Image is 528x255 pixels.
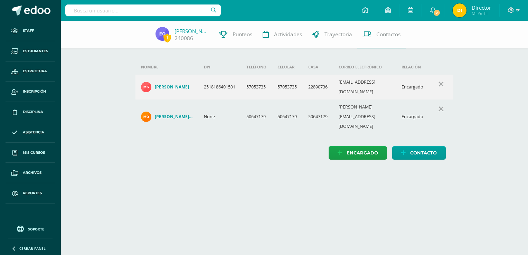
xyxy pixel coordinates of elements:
[6,183,55,204] a: Reportes
[214,21,257,48] a: Punteos
[396,100,429,134] td: Encargado
[396,59,429,75] th: Relación
[23,28,34,34] span: Staff
[6,143,55,163] a: Mis cursos
[155,114,193,120] h4: [PERSON_NAME] DE [PERSON_NAME]
[472,4,491,11] span: Director
[257,21,307,48] a: Actividades
[135,59,198,75] th: Nombre
[175,35,193,42] a: 240086
[272,75,302,100] td: 57053735
[433,9,441,17] span: 2
[347,147,378,159] span: Encargado
[28,227,44,232] span: Soporte
[23,89,46,94] span: Inscripción
[6,163,55,183] a: Archivos
[23,68,47,74] span: Estructura
[198,100,241,134] td: None
[141,112,193,122] a: [PERSON_NAME] DE [PERSON_NAME]
[23,150,45,155] span: Mis cursos
[6,122,55,143] a: Asistencia
[198,59,241,75] th: DPI
[6,82,55,102] a: Inscripción
[141,82,151,92] img: eae6c506b39eef3137c56137d19a9112.png
[6,102,55,122] a: Disciplina
[303,59,333,75] th: Casa
[396,75,429,100] td: Encargado
[23,170,41,176] span: Archivos
[233,31,252,38] span: Punteos
[6,62,55,82] a: Estructura
[307,21,357,48] a: Trayectoria
[23,190,42,196] span: Reportes
[472,10,491,16] span: Mi Perfil
[274,31,302,38] span: Actividades
[141,82,193,92] a: [PERSON_NAME]
[333,59,396,75] th: Correo electrónico
[333,100,396,134] td: [PERSON_NAME][EMAIL_ADDRESS][DOMAIN_NAME]
[392,146,446,160] a: Contacto
[155,84,189,90] h4: [PERSON_NAME]
[241,59,272,75] th: Teléfono
[198,75,241,100] td: 2518186401501
[141,112,151,122] img: 7a9d7ca4bb27afaa418ca81486e87405.png
[376,31,400,38] span: Contactos
[303,100,333,134] td: 50647179
[23,109,43,115] span: Disciplina
[8,224,53,233] a: Soporte
[23,48,48,54] span: Estudiantes
[155,27,169,41] img: 6cf2687de114c78e9d2c0b887d1668a0.png
[19,246,46,251] span: Cerrar panel
[6,21,55,41] a: Staff
[303,75,333,100] td: 22890736
[410,147,437,159] span: Contacto
[333,75,396,100] td: [EMAIL_ADDRESS][DOMAIN_NAME]
[65,4,221,16] input: Busca un usuario...
[357,21,406,48] a: Contactos
[272,59,302,75] th: Celular
[241,75,272,100] td: 57053735
[324,31,352,38] span: Trayectoria
[241,100,272,134] td: 50647179
[6,41,55,62] a: Estudiantes
[453,3,466,17] img: 608136e48c3c14518f2ea00dfaf80bc2.png
[175,28,209,35] a: [PERSON_NAME]
[329,146,387,160] a: Encargado
[23,130,44,135] span: Asistencia
[272,100,302,134] td: 50647179
[163,34,171,42] span: 1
